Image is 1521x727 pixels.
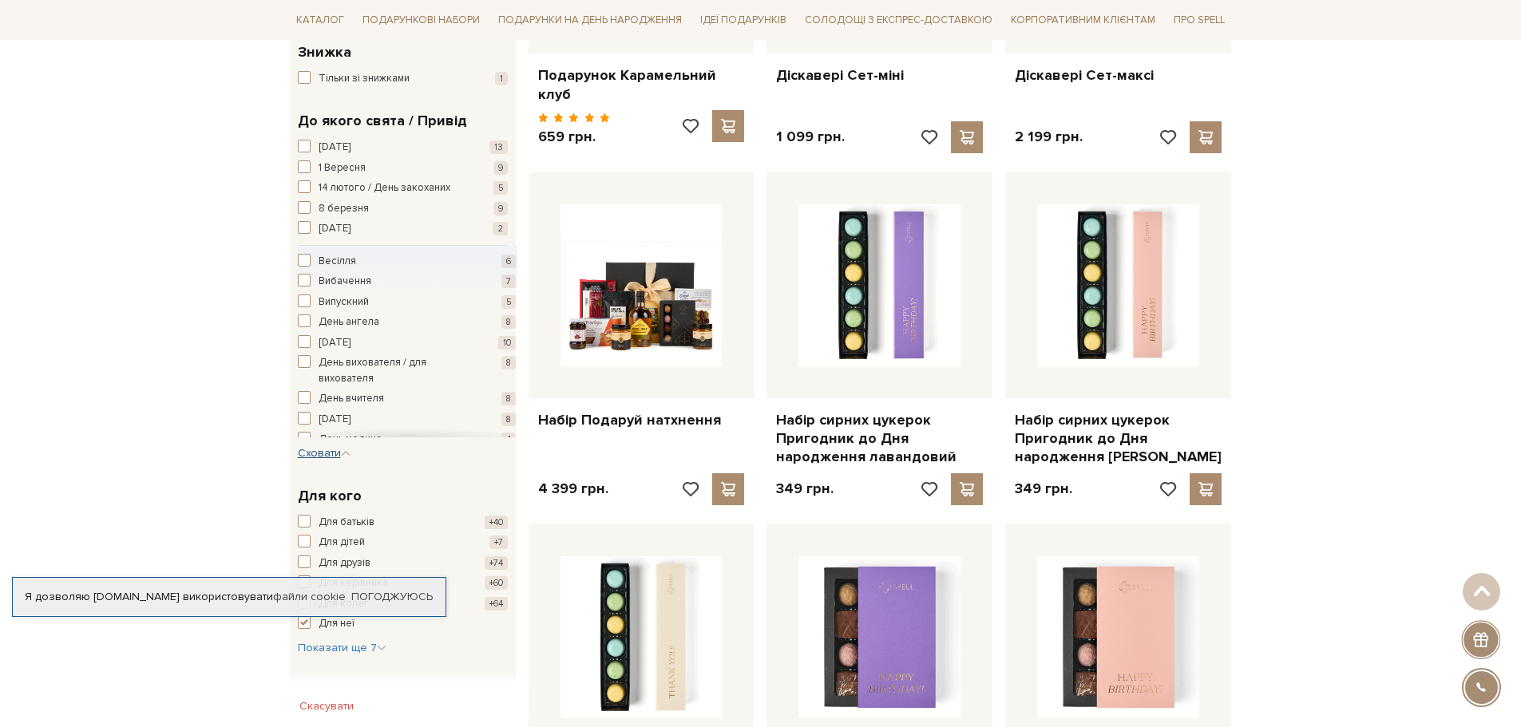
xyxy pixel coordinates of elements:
span: +7 [489,535,508,549]
a: Про Spell [1167,8,1231,33]
a: Подарунок Карамельний клуб [538,66,745,104]
span: [DATE] [319,335,351,351]
button: 1 Вересня 9 [298,160,508,176]
a: Погоджуюсь [351,590,433,604]
span: Випускний [319,294,369,310]
button: [DATE] 8 [298,412,516,428]
a: Корпоративним клієнтам [1004,8,1162,33]
button: Вибачення 7 [298,274,516,290]
span: 8 [501,315,516,329]
button: Для керівника +60 [298,575,508,591]
span: [DATE] [319,412,351,428]
button: Скасувати [290,693,363,719]
span: Для неї [319,616,355,632]
span: Для кого [298,485,362,507]
button: Випускний 5 [298,294,516,310]
a: Подарунки на День народження [492,8,688,33]
span: 2 [493,222,508,235]
span: 6 [501,255,516,268]
span: 9 [493,161,508,175]
span: 10 [498,336,516,350]
span: День вчителя [319,391,384,407]
span: [DATE] [319,221,351,237]
button: Для неї [298,616,508,632]
span: 5 [501,295,516,309]
span: +64 [485,597,508,610]
span: 1 [495,72,508,85]
a: Подарункові набори [356,8,486,33]
span: +74 [485,556,508,570]
span: Тільки зі знижками [319,71,410,87]
button: 14 лютого / День закоханих 5 [298,180,508,196]
span: День ангела [319,314,379,330]
span: 9 [493,202,508,215]
button: День ангела 8 [298,314,516,330]
button: 8 березня 9 [298,201,508,217]
span: 8 [501,413,516,426]
a: Солодощі з експрес-доставкою [798,6,999,34]
button: Сховати [298,445,351,461]
span: До якого свята / Привід [298,110,467,132]
span: Знижка [298,41,351,63]
span: 8 [501,392,516,405]
button: День медика 4 [298,432,516,448]
span: Для друзів [319,555,370,571]
button: [DATE] 10 [298,335,516,351]
span: 1 Вересня [319,160,366,176]
span: +40 [485,516,508,529]
span: Показати ще 7 [298,641,386,654]
span: Весілля [319,254,356,270]
p: 4 399 грн. [538,480,608,498]
button: Весілля 6 [298,254,516,270]
button: День вихователя / для вихователя 8 [298,355,516,386]
button: Тільки зі знижками 1 [298,71,508,87]
span: Вибачення [319,274,371,290]
span: 7 [501,275,516,288]
a: Набір Подаруй натхнення [538,411,745,429]
a: Діскавері Сет-міні [776,66,983,85]
a: Набір сирних цукерок Пригодник до Дня народження [PERSON_NAME] [1015,411,1222,467]
button: Для друзів +74 [298,555,508,571]
button: [DATE] 13 [298,140,508,156]
p: 1 099 грн. [776,128,845,146]
p: 659 грн. [538,128,611,146]
div: Я дозволяю [DOMAIN_NAME] використовувати [13,590,446,604]
span: 4 [501,433,516,446]
span: Для керівника [319,575,388,591]
span: 8 [501,356,516,369]
span: Сховати [298,446,351,460]
a: Каталог [290,8,351,33]
span: Особливості [298,680,386,701]
span: 14 лютого / День закоханих [319,180,450,196]
button: [DATE] 2 [298,221,508,237]
button: Для дітей +7 [298,535,508,551]
a: Набір сирних цукерок Пригодник до Дня народження лавандовий [776,411,983,467]
span: 8 березня [319,201,369,217]
p: 349 грн. [1015,480,1072,498]
span: [DATE] [319,140,351,156]
a: Ідеї подарунків [694,8,793,33]
span: 13 [489,140,508,154]
button: Для батьків +40 [298,515,508,531]
span: +60 [485,576,508,590]
span: День вихователя / для вихователя [319,355,472,386]
span: Для дітей [319,535,365,551]
span: 5 [493,181,508,195]
a: Діскавері Сет-максі [1015,66,1222,85]
button: Показати ще 7 [298,640,386,656]
button: День вчителя 8 [298,391,516,407]
a: файли cookie [273,590,346,603]
p: 2 199 грн. [1015,128,1083,146]
span: Для батьків [319,515,374,531]
span: День медика [319,432,382,448]
p: 349 грн. [776,480,834,498]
